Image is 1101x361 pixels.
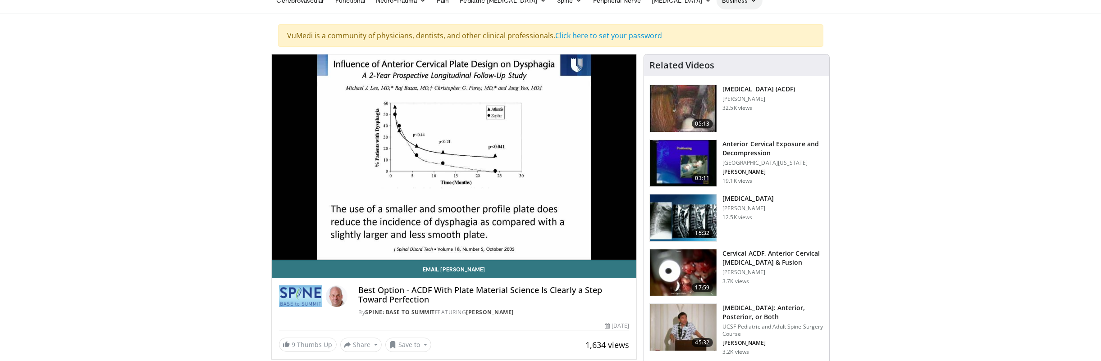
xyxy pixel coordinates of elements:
[692,229,713,238] span: 15:32
[649,60,714,71] h4: Related Videos
[722,95,795,103] p: [PERSON_NAME]
[326,285,347,307] img: Avatar
[649,249,824,297] a: 17:59 Cervical ACDF, Anterior Cervical [MEDICAL_DATA] & Fusion [PERSON_NAME] 3.7K views
[292,340,296,349] span: 9
[722,104,752,112] p: 32.5K views
[722,214,752,221] p: 12.5K views
[722,278,749,285] p: 3.7K views
[365,308,435,316] a: Spine: Base to Summit
[722,85,795,94] h3: [MEDICAL_DATA] (ACDF)
[722,269,824,276] p: [PERSON_NAME]
[466,308,514,316] a: [PERSON_NAME]
[692,174,713,183] span: 03:11
[649,85,824,132] a: 05:13 [MEDICAL_DATA] (ACDF) [PERSON_NAME] 32.5K views
[722,177,752,185] p: 19.1K views
[722,348,749,356] p: 3.2K views
[649,140,824,187] a: 03:11 Anterior Cervical Exposure and Decompression [GEOGRAPHIC_DATA][US_STATE] [PERSON_NAME] 19.1...
[692,119,713,128] span: 05:13
[722,303,824,321] h3: [MEDICAL_DATA]: Anterior, Posterior, or Both
[358,285,629,305] h4: Best Option - ACDF With Plate Material Science Is Clearly a Step Toward Perfection
[272,54,637,260] video-js: Video Player
[556,31,662,41] a: Click here to set your password
[340,338,382,352] button: Share
[650,194,717,241] img: dard_1.png.150x105_q85_crop-smart_upscale.jpg
[650,249,717,296] img: 45d9052e-5211-4d55-8682-bdc6aa14d650.150x105_q85_crop-smart_upscale.jpg
[722,140,824,158] h3: Anterior Cervical Exposure and Decompression
[722,249,824,267] h3: Cervical ACDF, Anterior Cervical [MEDICAL_DATA] & Fusion
[650,85,717,132] img: Dr_Ali_Bydon_Performs_An_ACDF_Procedure_100000624_3.jpg.150x105_q85_crop-smart_upscale.jpg
[358,308,629,316] div: By FEATURING
[650,304,717,351] img: 39881e2b-1492-44db-9479-cec6abaf7e70.150x105_q85_crop-smart_upscale.jpg
[279,285,323,307] img: Spine: Base to Summit
[279,338,337,352] a: 9 Thumbs Up
[385,338,431,352] button: Save to
[722,205,774,212] p: [PERSON_NAME]
[722,323,824,338] p: UCSF Pediatric and Adult Spine Surgery Course
[272,260,637,278] a: Email [PERSON_NAME]
[722,159,824,167] p: [GEOGRAPHIC_DATA][US_STATE]
[278,24,823,47] div: VuMedi is a community of physicians, dentists, and other clinical professionals.
[650,140,717,187] img: 38786_0000_3.png.150x105_q85_crop-smart_upscale.jpg
[692,283,713,292] span: 17:59
[649,194,824,242] a: 15:32 [MEDICAL_DATA] [PERSON_NAME] 12.5K views
[585,339,629,350] span: 1,634 views
[692,338,713,347] span: 45:32
[722,168,824,176] p: [PERSON_NAME]
[605,322,629,330] div: [DATE]
[722,339,824,347] p: [PERSON_NAME]
[722,194,774,203] h3: [MEDICAL_DATA]
[649,303,824,356] a: 45:32 [MEDICAL_DATA]: Anterior, Posterior, or Both UCSF Pediatric and Adult Spine Surgery Course ...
